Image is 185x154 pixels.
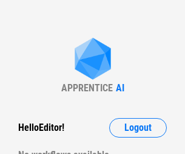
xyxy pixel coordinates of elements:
span: Logout [124,123,152,133]
button: Logout [109,118,167,138]
img: Apprentice AI [69,38,117,82]
div: AI [116,82,124,94]
div: APPRENTICE [61,82,113,94]
div: Hello Editor ! [18,118,64,138]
